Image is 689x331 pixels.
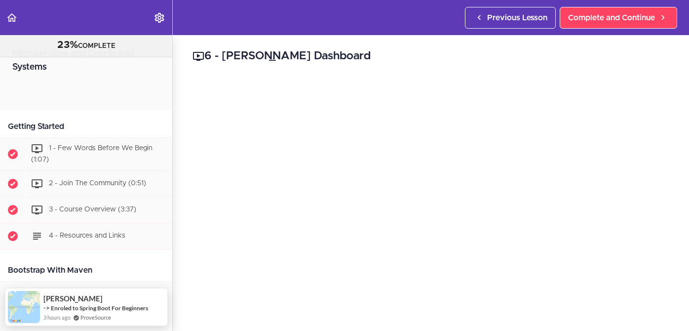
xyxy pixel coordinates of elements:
span: 2 - Join The Community (0:51) [49,180,146,187]
a: ProveSource [80,313,111,322]
span: Complete and Continue [568,12,655,24]
span: 3 - Course Overview (3:37) [49,206,136,213]
svg: Settings Menu [153,12,165,24]
a: Previous Lesson [465,7,556,29]
span: 23% [57,40,78,50]
span: 1 - Few Words Before We Begin (1:07) [31,145,153,163]
div: COMPLETE [12,39,160,52]
span: 3 hours ago [43,313,71,322]
a: Enroled to Spring Boot For Beginners [51,304,148,312]
span: -> [43,304,50,312]
a: Complete and Continue [560,7,677,29]
span: Previous Lesson [487,12,547,24]
img: provesource social proof notification image [8,291,40,323]
span: [PERSON_NAME] [43,294,103,303]
span: 4 - Resources and Links [49,232,125,239]
svg: Back to course curriculum [6,12,18,24]
h2: 6 - [PERSON_NAME] Dashboard [192,48,669,65]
